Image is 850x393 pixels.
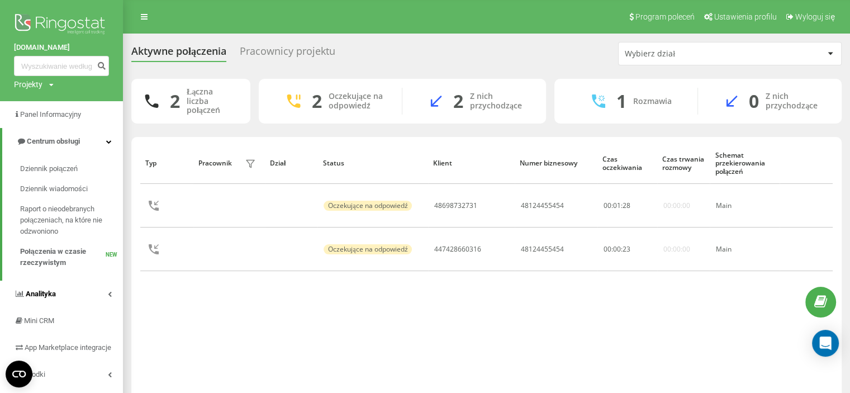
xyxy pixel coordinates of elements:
[625,49,758,59] div: Wybierz dział
[20,183,88,195] span: Dziennik wiadomości
[24,316,54,325] span: Mini CRM
[2,128,123,155] a: Centrum obsługi
[662,155,705,172] div: Czas trwania rozmowy
[470,92,529,111] div: Z nich przychodzące
[623,201,630,210] span: 28
[131,45,226,63] div: Aktywne połączenia
[453,91,463,112] div: 2
[324,244,412,254] div: Oczekujące na odpowiedź
[604,202,630,210] div: : :
[14,11,109,39] img: Ringostat logo
[812,330,839,357] div: Open Intercom Messenger
[14,79,42,90] div: Projekty
[25,343,111,352] span: App Marketplace integracje
[521,245,564,253] div: 48124455454
[604,244,611,254] span: 00
[663,202,690,210] div: 00:00:00
[716,245,773,253] div: Main
[716,202,773,210] div: Main
[187,87,237,115] div: Łączna liczba połączeń
[25,370,45,378] span: Środki
[623,244,630,254] span: 23
[14,42,109,53] a: [DOMAIN_NAME]
[145,159,188,167] div: Typ
[663,245,690,253] div: 00:00:00
[434,245,481,253] div: 447428660316
[616,91,626,112] div: 1
[20,203,117,237] span: Raport o nieodebranych połączeniach, na które nie odzwoniono
[602,155,652,172] div: Czas oczekiwania
[20,163,78,174] span: Dziennik połączeń
[312,91,322,112] div: 2
[715,151,775,176] div: Schemat przekierowania połączeń
[198,159,232,167] div: Pracownik
[604,245,630,253] div: : :
[270,159,312,167] div: Dział
[20,179,123,199] a: Dziennik wiadomości
[520,159,592,167] div: Numer biznesowy
[329,92,385,111] div: Oczekujące na odpowiedź
[20,110,81,119] span: Panel Informacyjny
[433,159,509,167] div: Klient
[27,137,80,145] span: Centrum obsługi
[604,201,611,210] span: 00
[613,201,621,210] span: 01
[633,97,672,106] div: Rozmawia
[434,202,477,210] div: 48698732731
[20,242,123,273] a: Połączenia w czasie rzeczywistymNEW
[20,246,106,268] span: Połączenia w czasie rzeczywistym
[26,290,56,298] span: Analityka
[714,12,777,21] span: Ustawienia profilu
[14,56,109,76] input: Wyszukiwanie według numeru
[521,202,564,210] div: 48124455454
[635,12,695,21] span: Program poleceń
[20,159,123,179] a: Dziennik połączeń
[766,92,825,111] div: Z nich przychodzące
[323,159,423,167] div: Status
[170,91,180,112] div: 2
[749,91,759,112] div: 0
[795,12,835,21] span: Wyloguj się
[20,199,123,242] a: Raport o nieodebranych połączeniach, na które nie odzwoniono
[240,45,335,63] div: Pracownicy projektu
[324,201,412,211] div: Oczekujące na odpowiedź
[613,244,621,254] span: 00
[6,361,32,387] button: Open CMP widget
